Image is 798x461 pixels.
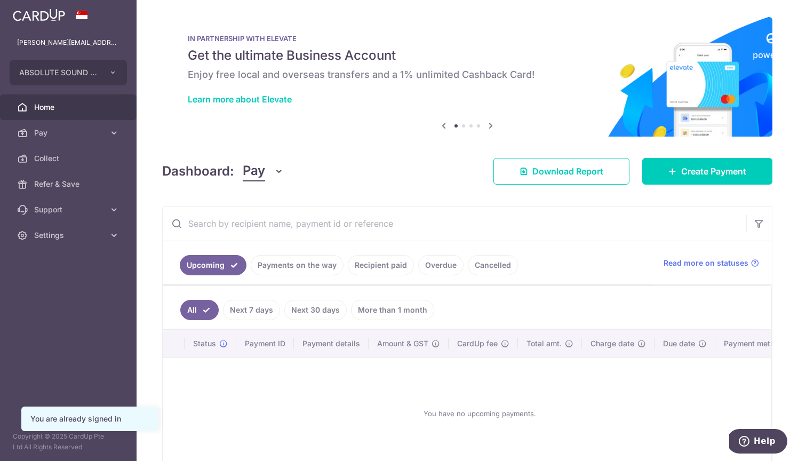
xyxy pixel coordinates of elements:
[493,158,629,185] a: Download Report
[590,338,634,349] span: Charge date
[348,255,414,275] a: Recipient paid
[176,367,784,460] div: You have no upcoming payments.
[34,204,105,215] span: Support
[34,128,105,138] span: Pay
[284,300,347,320] a: Next 30 days
[34,230,105,241] span: Settings
[418,255,464,275] a: Overdue
[162,17,772,137] img: Renovation banner
[163,206,746,241] input: Search by recipient name, payment id or reference
[243,161,265,181] span: Pay
[34,179,105,189] span: Refer & Save
[457,338,498,349] span: CardUp fee
[681,165,746,178] span: Create Payment
[188,68,747,81] h6: Enjoy free local and overseas transfers and a 1% unlimited Cashback Card!
[162,162,234,181] h4: Dashboard:
[642,158,772,185] a: Create Payment
[13,9,65,21] img: CardUp
[30,414,149,424] div: You are already signed in
[193,338,216,349] span: Status
[663,338,695,349] span: Due date
[17,37,119,48] p: [PERSON_NAME][EMAIL_ADDRESS][DOMAIN_NAME]
[664,258,759,268] a: Read more on statuses
[188,34,747,43] p: IN PARTNERSHIP WITH ELEVATE
[10,60,127,85] button: ABSOLUTE SOUND DISTRIBUTION PTE LTD
[180,255,246,275] a: Upcoming
[236,330,294,357] th: Payment ID
[351,300,434,320] a: More than 1 month
[532,165,603,178] span: Download Report
[526,338,562,349] span: Total amt.
[468,255,518,275] a: Cancelled
[223,300,280,320] a: Next 7 days
[188,47,747,64] h5: Get the ultimate Business Account
[243,161,284,181] button: Pay
[19,67,98,78] span: ABSOLUTE SOUND DISTRIBUTION PTE LTD
[34,153,105,164] span: Collect
[188,94,292,105] a: Learn more about Elevate
[251,255,344,275] a: Payments on the way
[664,258,748,268] span: Read more on statuses
[715,330,796,357] th: Payment method
[34,102,105,113] span: Home
[377,338,428,349] span: Amount & GST
[180,300,219,320] a: All
[294,330,369,357] th: Payment details
[729,429,787,456] iframe: Opens a widget where you can find more information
